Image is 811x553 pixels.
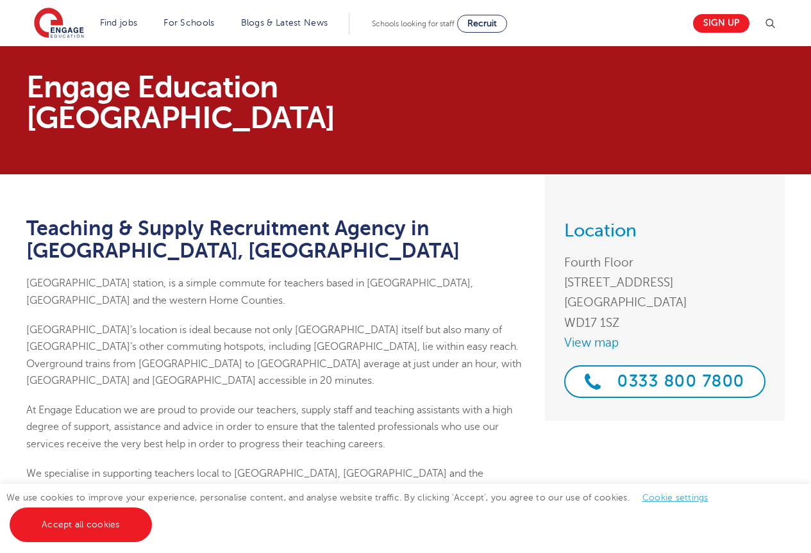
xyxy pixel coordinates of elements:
p: Engage Education [GEOGRAPHIC_DATA] [26,72,526,133]
address: Fourth Floor [STREET_ADDRESS] [GEOGRAPHIC_DATA] WD17 1SZ [564,252,765,333]
a: Accept all cookies [10,508,152,542]
a: Sign up [693,14,749,33]
h1: Teaching & Supply Recruitment Agency in [GEOGRAPHIC_DATA], [GEOGRAPHIC_DATA] [26,217,526,262]
a: Cookie settings [642,493,708,502]
span: [GEOGRAPHIC_DATA]’s location is ideal because not only [GEOGRAPHIC_DATA] itself but also many of ... [26,324,521,386]
span: We use cookies to improve your experience, personalise content, and analyse website traffic. By c... [6,493,721,529]
span: Recruit [467,19,497,28]
a: Blogs & Latest News [241,18,328,28]
img: Engage Education [34,8,84,40]
span: Schools looking for staff [372,19,455,28]
a: Find jobs [100,18,138,28]
span: [GEOGRAPHIC_DATA] station, is a simple commute for teachers based in [GEOGRAPHIC_DATA], [GEOGRAPH... [26,277,473,306]
span: We specialise in supporting teachers local to [GEOGRAPHIC_DATA], [GEOGRAPHIC_DATA] and the surrou... [26,468,496,513]
span: At Engage Education we are proud to provide our teachers, supply staff and teaching assistants wi... [26,404,512,450]
a: For Schools [163,18,214,28]
h3: Location [564,222,765,240]
a: 0333 800 7800 [564,365,765,398]
a: Recruit [457,15,507,33]
a: View map [564,333,765,352]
